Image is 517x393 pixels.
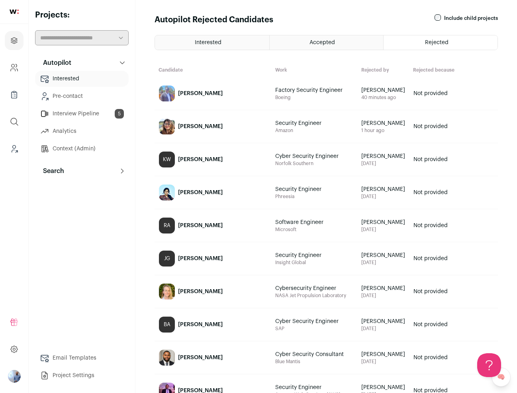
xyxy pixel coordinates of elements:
[178,288,223,296] div: [PERSON_NAME]
[275,317,353,325] span: Cyber Security Engineer
[275,193,353,200] span: Phreesia
[178,189,223,196] div: [PERSON_NAME]
[409,63,498,77] th: Rejected because
[155,177,271,208] a: [PERSON_NAME]
[409,342,497,374] a: Not provided
[35,10,129,21] h2: Projects:
[155,342,271,374] a: [PERSON_NAME]
[409,78,497,109] a: Not provided
[275,94,353,101] span: Boeing
[492,368,511,387] a: 🧠
[361,94,405,101] span: 40 minutes ago
[425,40,448,45] span: Rejected
[309,40,335,45] span: Accepted
[155,276,271,307] a: [PERSON_NAME]
[10,10,19,14] img: wellfound-shorthand-0d5821cbd27db2630d0214b213865d53afaa358527fdda9d0ea32b1df1b89c2c.svg
[409,144,497,175] a: Not provided
[361,119,405,127] span: [PERSON_NAME]
[38,58,71,68] p: Autopilot
[195,40,221,45] span: Interested
[159,284,175,300] img: 8129cc3555f3d5b37218aa65256cf79f124e4e339bbf586a0ca759741bed8b68.jpg
[159,119,175,134] img: c982c15ffc27976d5ec4d2b27b103f7a6fa1a5c4138f93c52c4f42e9ff38c930.jpg
[155,63,271,77] th: Candidate
[275,119,353,127] span: Security Engineer
[361,251,405,259] span: [PERSON_NAME]
[271,63,357,77] th: Work
[35,88,129,104] a: Pre-contact
[178,321,223,329] div: [PERSON_NAME]
[35,141,129,157] a: Context (Admin)
[275,127,353,134] span: Amazon
[361,325,405,332] span: [DATE]
[275,383,353,391] span: Security Engineer
[159,218,175,233] div: RA
[115,109,124,119] span: 5
[35,350,129,366] a: Email Templates
[409,243,497,274] a: Not provided
[477,353,501,377] iframe: Help Scout Beacon - Open
[409,276,497,307] a: Not provided
[5,139,23,158] a: Leads (Backoffice)
[159,350,175,366] img: bb934bf83bb870670814d788fe55e7f7a569e5768ba6128adfc9f2ff24320351.jpg
[409,177,497,208] a: Not provided
[8,370,21,383] button: Open dropdown
[155,210,271,241] a: RA [PERSON_NAME]
[155,243,271,274] a: JG [PERSON_NAME]
[270,35,384,50] a: Accepted
[361,86,405,94] span: [PERSON_NAME]
[361,358,405,365] span: [DATE]
[275,325,353,332] span: SAP
[275,152,353,160] span: Cyber Security Engineer
[35,368,129,383] a: Project Settings
[178,255,223,263] div: [PERSON_NAME]
[35,123,129,139] a: Analytics
[178,89,223,97] div: [PERSON_NAME]
[35,163,129,179] button: Search
[275,259,353,266] span: Insight Global
[5,58,23,77] a: Company and ATS Settings
[275,86,353,94] span: Factory Security Engineer
[361,226,405,233] span: [DATE]
[275,218,353,226] span: Software Engineer
[361,218,405,226] span: [PERSON_NAME]
[361,350,405,358] span: [PERSON_NAME]
[155,144,271,175] a: KW [PERSON_NAME]
[159,152,175,167] div: KW
[155,111,271,142] a: [PERSON_NAME]
[361,383,405,391] span: [PERSON_NAME]
[159,86,175,101] img: 02acc92ff97be55c74a83794decc30834229ef85b4517480975fbbcc4ffb3dc1.jpg
[361,259,405,266] span: [DATE]
[35,106,129,122] a: Interview Pipeline5
[35,71,129,87] a: Interested
[361,152,405,160] span: [PERSON_NAME]
[178,222,223,230] div: [PERSON_NAME]
[38,166,64,176] p: Search
[361,317,405,325] span: [PERSON_NAME]
[361,284,405,292] span: [PERSON_NAME]
[5,31,23,50] a: Projects
[361,127,405,134] span: 1 hour ago
[409,111,497,142] a: Not provided
[8,370,21,383] img: 97332-medium_jpg
[361,193,405,200] span: [DATE]
[178,156,223,163] div: [PERSON_NAME]
[155,78,271,109] a: [PERSON_NAME]
[159,317,175,333] div: BA
[361,292,405,299] span: [DATE]
[409,210,497,241] a: Not provided
[275,358,353,365] span: Blue Mantis
[409,309,497,340] a: Not provided
[275,284,353,292] span: Cybersecurity Engineer
[275,185,353,193] span: Security Engineer
[275,160,353,167] span: Norfolk Southern
[5,85,23,104] a: Company Lists
[35,55,129,71] button: Autopilot
[159,185,175,200] img: 4783b0c20487c41645a54d65ca97046fc8a71833d76f7af8b93607f723694cc9
[155,309,271,340] a: BA [PERSON_NAME]
[155,14,273,25] h1: Autopilot Rejected Candidates
[155,35,269,50] a: Interested
[275,292,353,299] span: NASA Jet Propulsion Laboratory
[178,123,223,130] div: [PERSON_NAME]
[357,63,409,77] th: Rejected by
[275,251,353,259] span: Security Engineer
